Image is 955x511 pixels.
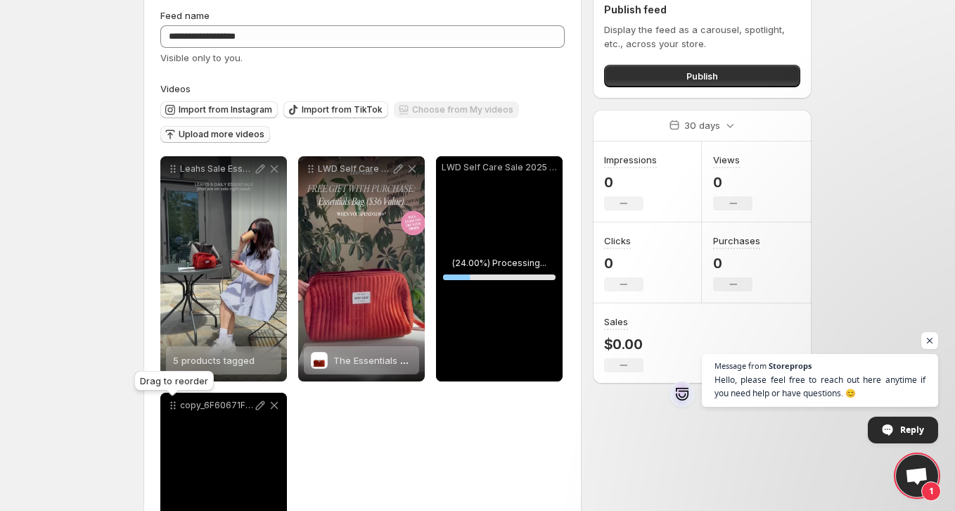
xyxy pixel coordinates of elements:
span: Message from [714,362,767,370]
span: Visible only to you. [160,52,243,63]
div: LWD Self Care Sale 2025 - Ads 9x16 3(24.00%) Processing...24% [436,156,563,381]
p: LWD Self Care Sale 2025 - Ads 9x16 2 [318,163,391,175]
p: 0 [604,255,643,272]
span: Videos [160,83,191,94]
h3: Impressions [604,153,657,167]
p: 30 days [684,118,720,132]
p: $0.00 [604,336,643,353]
span: Import from TikTok [302,104,383,115]
span: 1 [921,481,941,501]
span: Storeprops [769,362,812,370]
h3: Views [713,153,740,167]
button: Import from Instagram [160,101,278,118]
div: Leahs Sale Essentials_9x165 products tagged [160,156,287,381]
p: copy_6F60671F-0956-4FED-91DC-908AC7228540 [180,400,253,411]
span: Publish [686,69,718,83]
h3: Sales [604,315,628,329]
h2: Publish feed [604,3,800,17]
h3: Clicks [604,234,631,248]
button: Upload more videos [160,126,270,143]
span: The Essentials Bag [333,355,417,366]
button: Publish [604,65,800,87]
h3: Purchases [713,234,760,248]
p: Leahs Sale Essentials_9x16 [180,163,253,175]
img: The Essentials Bag [311,352,328,369]
span: Reply [900,417,924,442]
span: Hello, please feel free to reach out here anytime if you need help or have questions. 😊 [714,373,925,400]
a: Open chat [896,455,938,497]
p: LWD Self Care Sale 2025 - Ads 9x16 3 [442,162,557,173]
span: Import from Instagram [179,104,272,115]
span: 5 products tagged [173,355,255,366]
p: 0 [713,255,760,272]
div: LWD Self Care Sale 2025 - Ads 9x16 2The Essentials BagThe Essentials Bag [298,156,425,381]
p: 0 [604,174,657,191]
p: Display the feed as a carousel, spotlight, etc., across your store. [604,23,800,51]
p: 0 [713,174,752,191]
span: Upload more videos [179,129,264,140]
button: Import from TikTok [283,101,388,118]
span: Feed name [160,10,210,21]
